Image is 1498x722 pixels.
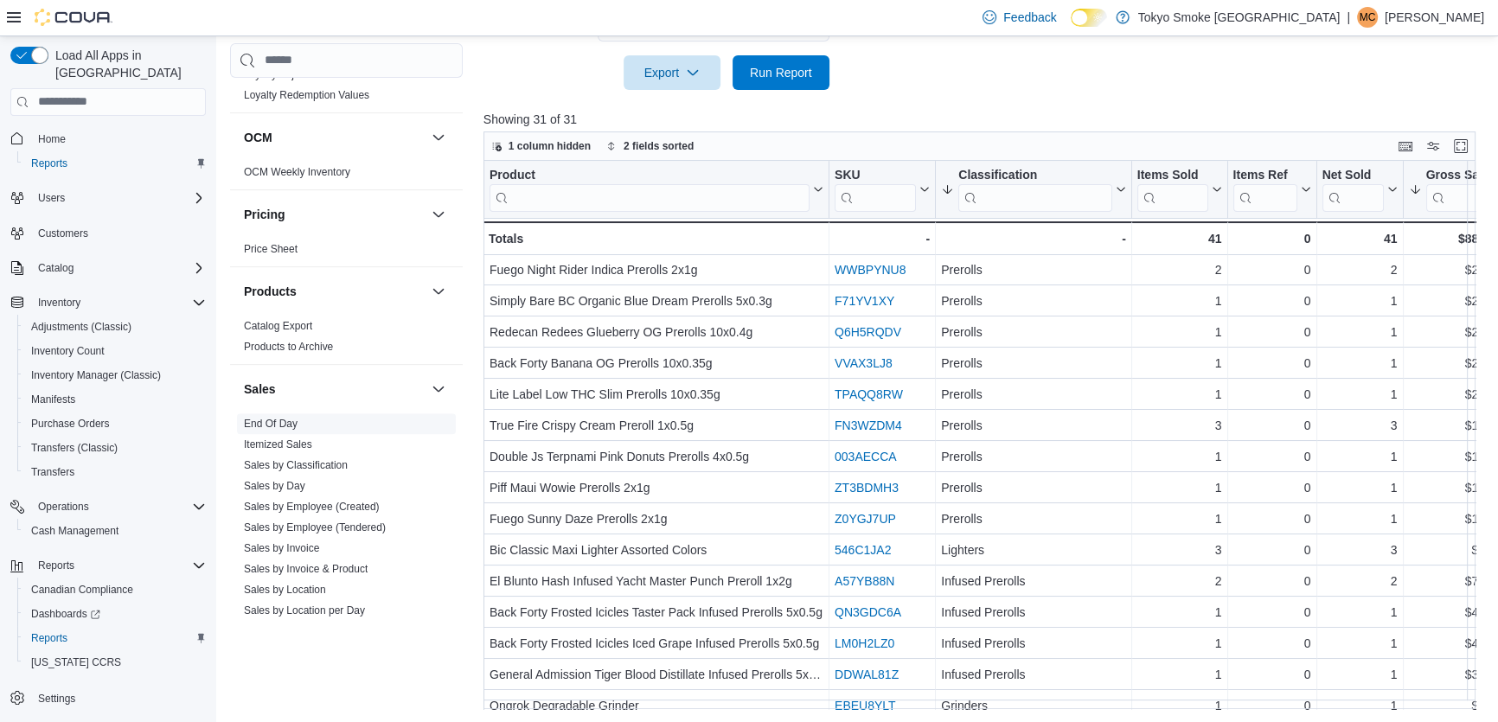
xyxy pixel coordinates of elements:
[3,291,213,315] button: Inventory
[941,508,1126,529] div: Prerolls
[1137,602,1222,623] div: 1
[17,460,213,484] button: Transfers
[835,450,897,463] a: 003AECCA
[244,500,380,514] span: Sales by Employee (Created)
[3,126,213,151] button: Home
[490,633,823,654] div: Back Forty Frosted Icicles Iced Grape Infused Prerolls 5x0.5g
[17,626,213,650] button: Reports
[1232,415,1310,436] div: 0
[1232,508,1310,529] div: 0
[244,542,319,554] a: Sales by Invoice
[24,628,206,649] span: Reports
[428,204,449,225] button: Pricing
[958,167,1112,211] div: Classification
[31,320,131,334] span: Adjustments (Classic)
[31,687,206,708] span: Settings
[31,157,67,170] span: Reports
[490,384,823,405] div: Lite Label Low THC Slim Prerolls 10x0.35g
[244,165,350,179] span: OCM Weekly Inventory
[941,415,1126,436] div: Prerolls
[244,418,298,430] a: End Of Day
[1137,322,1222,342] div: 1
[31,496,96,517] button: Operations
[17,412,213,436] button: Purchase Orders
[3,220,213,246] button: Customers
[38,132,66,146] span: Home
[31,555,206,576] span: Reports
[1137,695,1222,716] div: 1
[490,602,823,623] div: Back Forty Frosted Icicles Taster Pack Infused Prerolls 5x0.5g
[244,438,312,451] span: Itemized Sales
[835,294,894,308] a: F71YV1XY
[230,316,463,364] div: Products
[1137,167,1208,211] div: Items Sold
[1232,167,1296,183] div: Items Ref
[1003,9,1056,26] span: Feedback
[490,446,823,467] div: Double Js Terpnami Pink Donuts Prerolls 4x0.5g
[835,228,930,249] div: -
[941,353,1126,374] div: Prerolls
[835,481,899,495] a: ZT3BDMH3
[1322,322,1397,342] div: 1
[1450,136,1471,157] button: Enter fullscreen
[509,139,591,153] span: 1 column hidden
[24,438,125,458] a: Transfers (Classic)
[38,227,88,240] span: Customers
[24,316,206,337] span: Adjustments (Classic)
[1322,540,1397,560] div: 3
[1137,633,1222,654] div: 1
[1322,602,1397,623] div: 1
[1395,136,1416,157] button: Keyboard shortcuts
[1322,167,1397,211] button: Net Sold
[244,583,326,597] span: Sales by Location
[244,206,425,223] button: Pricing
[1425,167,1488,211] div: Gross Sales
[835,356,893,370] a: VVAX3LJ8
[3,553,213,578] button: Reports
[428,379,449,399] button: Sales
[244,380,276,398] h3: Sales
[1071,27,1072,28] span: Dark Mode
[835,512,896,526] a: Z0YGJ7UP
[31,393,75,406] span: Manifests
[31,292,87,313] button: Inventory
[24,341,112,361] a: Inventory Count
[24,413,117,434] a: Purchase Orders
[941,633,1126,654] div: Infused Prerolls
[24,579,206,600] span: Canadian Compliance
[17,578,213,602] button: Canadian Compliance
[1137,291,1222,311] div: 1
[490,259,823,280] div: Fuego Night Rider Indica Prerolls 2x1g
[1322,508,1397,529] div: 1
[24,316,138,337] a: Adjustments (Classic)
[1385,7,1484,28] p: [PERSON_NAME]
[941,695,1126,716] div: Grinders
[490,167,823,211] button: Product
[835,387,903,401] a: TPAQQ8RW
[244,521,386,534] a: Sales by Employee (Tendered)
[624,139,694,153] span: 2 fields sorted
[1137,259,1222,280] div: 2
[24,389,206,410] span: Manifests
[17,387,213,412] button: Manifests
[31,368,161,382] span: Inventory Manager (Classic)
[490,540,823,560] div: Bic Classic Maxi Lighter Assorted Colors
[24,604,206,624] span: Dashboards
[17,602,213,626] a: Dashboards
[1137,415,1222,436] div: 3
[244,88,369,102] span: Loyalty Redemption Values
[31,465,74,479] span: Transfers
[941,540,1126,560] div: Lighters
[244,129,425,146] button: OCM
[1232,384,1310,405] div: 0
[3,685,213,710] button: Settings
[24,365,206,386] span: Inventory Manager (Classic)
[1232,446,1310,467] div: 0
[1322,571,1397,591] div: 2
[31,688,82,709] a: Settings
[490,167,810,183] div: Product
[1360,7,1376,28] span: MC
[24,579,140,600] a: Canadian Compliance
[244,562,368,576] span: Sales by Invoice & Product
